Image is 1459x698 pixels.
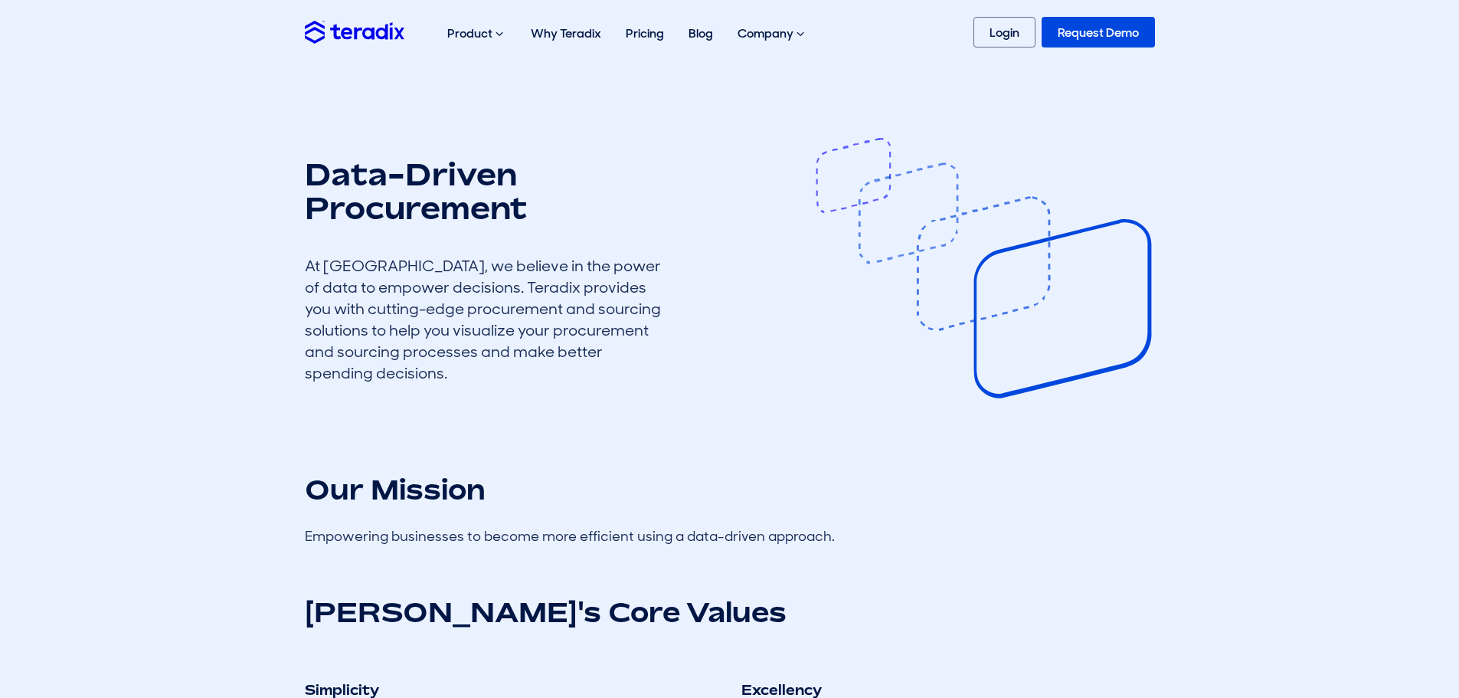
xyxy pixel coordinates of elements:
[973,17,1035,48] a: Login
[613,9,676,57] a: Pricing
[1042,17,1155,48] a: Request Demo
[305,21,404,43] img: Teradix logo
[725,9,819,58] div: Company
[813,138,1154,398] img: عن تيرادكس
[519,9,613,57] a: Why Teradix
[305,595,1155,629] h2: [PERSON_NAME]'s Core Values
[305,529,1155,543] h4: Empowering businesses to become more efficient using a data-driven approach.
[435,9,519,58] div: Product
[305,472,1155,506] h2: Our Mission
[305,157,672,224] h1: Data-Driven Procurement
[676,9,725,57] a: Blog
[305,255,672,384] div: At [GEOGRAPHIC_DATA], we believe in the power of data to empower decisions. Teradix provides you ...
